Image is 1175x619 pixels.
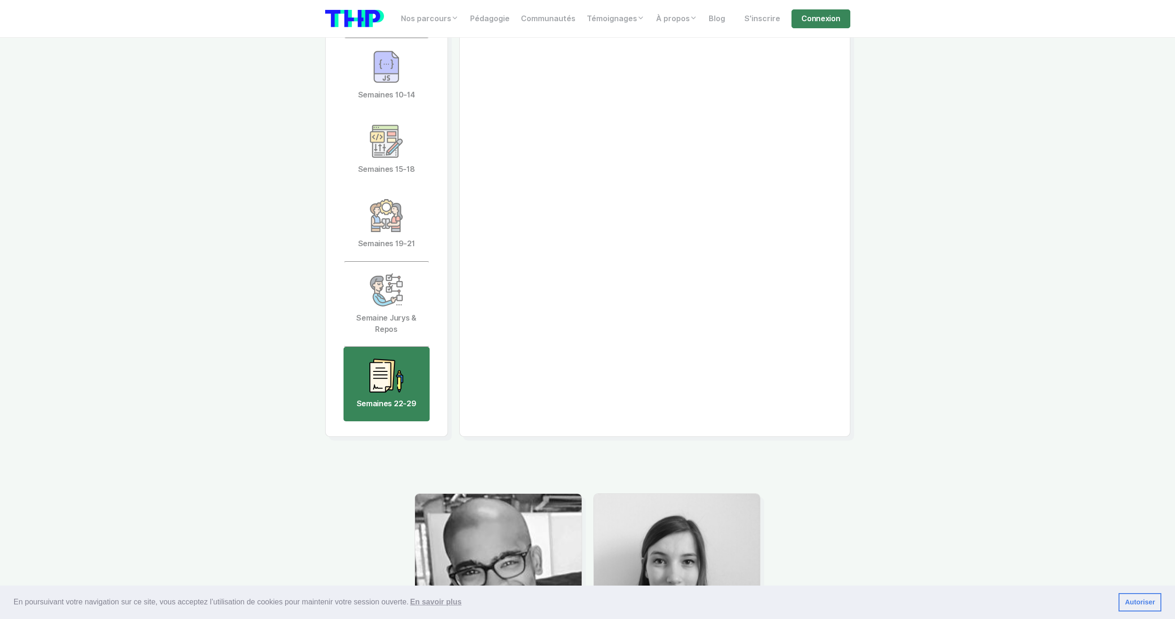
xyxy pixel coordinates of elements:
[369,273,403,307] img: icon
[325,10,384,27] img: logo
[14,595,1111,609] span: En poursuivant votre navigation sur ce site, vous acceptez l’utilisation de cookies pour mainteni...
[344,347,430,421] a: Semaines 22-29
[515,9,581,28] a: Communautés
[581,9,650,28] a: Témoignages
[408,595,463,609] a: learn more about cookies
[703,9,731,28] a: Blog
[650,9,703,28] a: À propos
[369,50,403,84] img: icon
[369,359,403,393] img: icon
[344,113,430,187] a: Semaines 15-18
[344,187,430,261] a: Semaines 19-21
[791,9,850,28] a: Connexion
[369,199,403,233] img: icon
[369,124,403,158] img: icon
[344,261,430,347] a: Semaine Jurys & Repos
[1119,593,1161,612] a: dismiss cookie message
[395,9,464,28] a: Nos parcours
[739,9,786,28] a: S'inscrire
[344,38,430,113] a: Semaines 10-14
[464,9,515,28] a: Pédagogie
